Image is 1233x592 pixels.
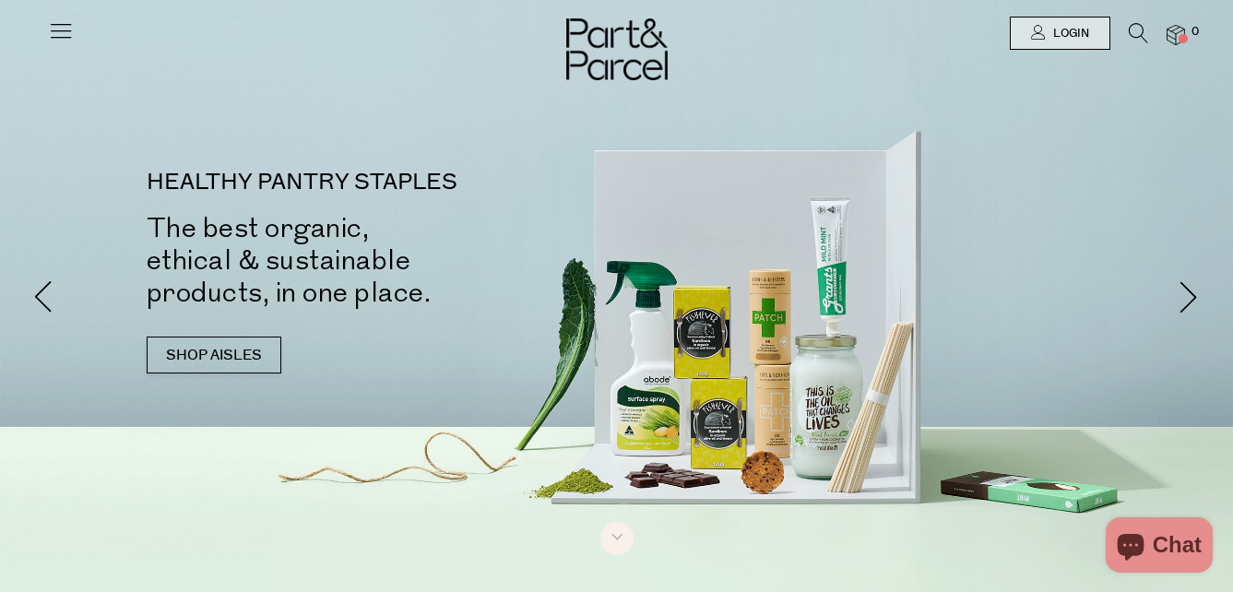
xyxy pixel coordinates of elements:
p: HEALTHY PANTRY STAPLES [147,172,645,194]
a: Login [1010,17,1110,50]
span: 0 [1187,24,1203,41]
inbox-online-store-chat: Shopify online store chat [1100,517,1218,577]
img: Part&Parcel [566,18,668,80]
h2: The best organic, ethical & sustainable products, in one place. [147,212,645,309]
a: 0 [1167,25,1185,44]
span: Login [1049,26,1089,41]
a: SHOP AISLES [147,337,281,373]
